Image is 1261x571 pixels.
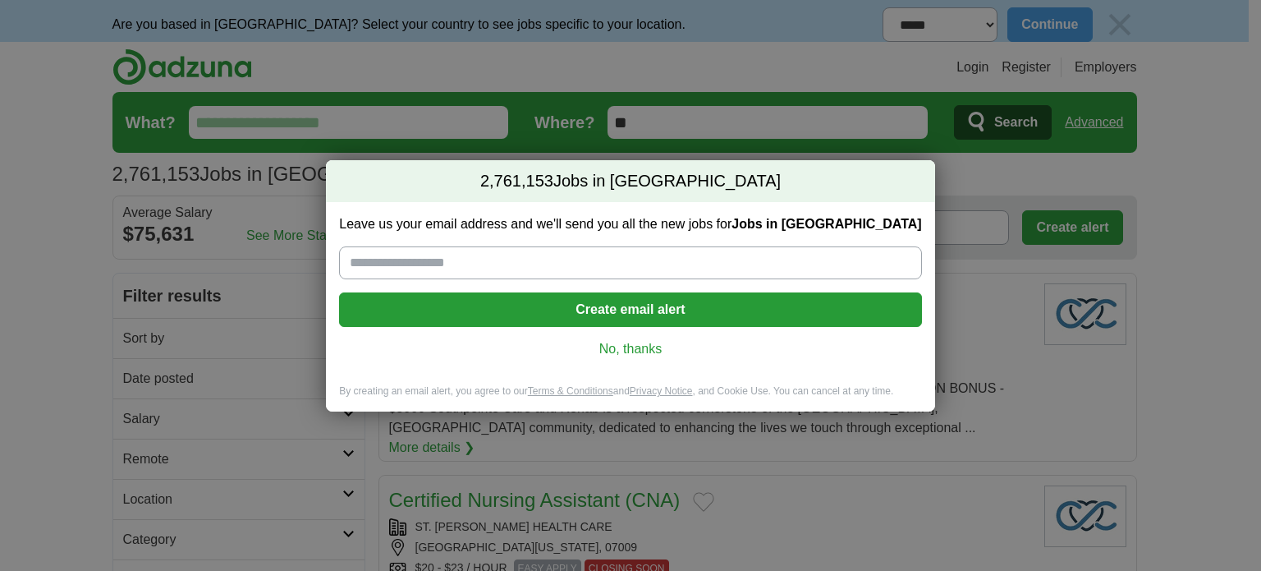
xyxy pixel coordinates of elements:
[326,385,934,412] div: By creating an email alert, you agree to our and , and Cookie Use. You can cancel at any time.
[731,217,921,231] strong: Jobs in [GEOGRAPHIC_DATA]
[326,160,934,203] h2: Jobs in [GEOGRAPHIC_DATA]
[630,385,693,397] a: Privacy Notice
[339,292,921,327] button: Create email alert
[352,340,908,358] a: No, thanks
[480,170,553,193] span: 2,761,153
[339,215,921,233] label: Leave us your email address and we'll send you all the new jobs for
[528,385,613,397] a: Terms & Conditions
